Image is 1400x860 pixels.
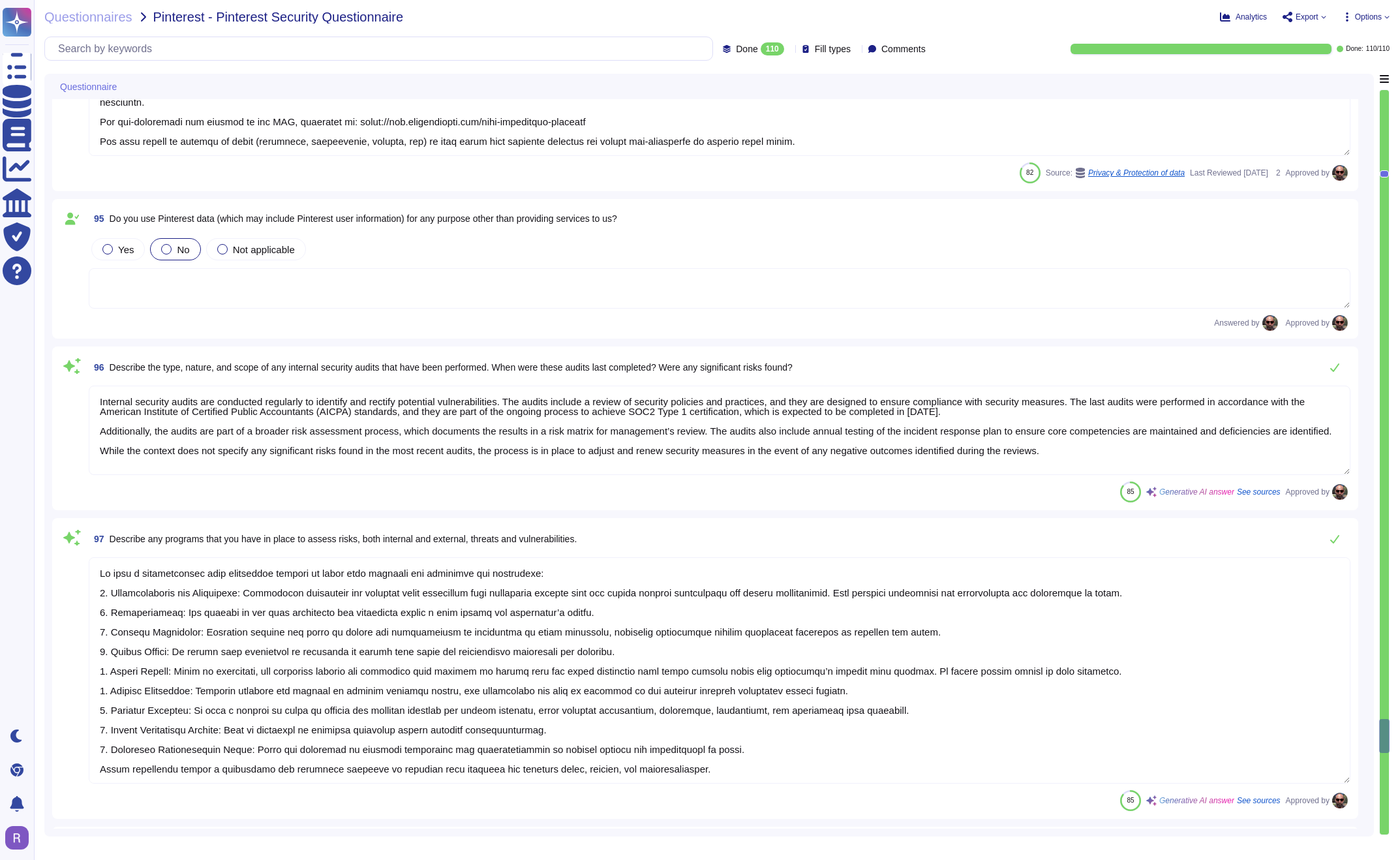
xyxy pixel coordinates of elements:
[1262,315,1278,331] img: user
[1286,797,1330,805] span: Approved by
[1190,169,1268,177] span: Last Reviewed [DATE]
[44,10,132,23] span: Questionnaires
[1286,169,1330,177] span: Approved by
[761,42,784,55] div: 110
[1127,488,1134,495] span: 85
[1236,13,1267,21] span: Analytics
[5,826,29,850] img: user
[89,534,104,544] span: 97
[118,244,134,255] span: Yes
[1088,169,1185,177] span: Privacy & Protection of data
[52,37,712,60] input: Search by keywords
[1366,46,1390,52] span: 110 / 110
[1332,793,1348,808] img: user
[110,362,793,373] span: Describe the type, nature, and scope of any internal security audits that have been performed. Wh...
[1026,169,1033,176] span: 82
[89,214,104,223] span: 95
[1046,168,1185,178] span: Source:
[736,44,757,54] span: Done
[1332,315,1348,331] img: user
[1332,484,1348,500] img: user
[60,82,117,91] span: Questionnaire
[89,363,104,372] span: 96
[1273,169,1281,177] span: 2
[3,823,38,852] button: user
[1355,13,1382,21] span: Options
[89,386,1350,475] textarea: Internal security audits are conducted regularly to identify and rectify potential vulnerabilitie...
[1214,319,1259,327] span: Answered by
[1220,12,1267,22] button: Analytics
[89,557,1350,784] textarea: Lo ipsu d sitametconsec adip elitseddoe tempori ut labor etdo magnaali eni adminimve qui nostrude...
[1346,46,1363,52] span: Done:
[110,213,617,224] span: Do you use Pinterest data (which may include Pinterest user information) for any purpose other th...
[881,44,926,54] span: Comments
[1127,797,1134,804] span: 85
[1296,13,1318,21] span: Export
[1159,797,1234,805] span: Generative AI answer
[1286,488,1330,496] span: Approved by
[153,10,404,23] span: Pinterest - Pinterest Security Questionnaire
[177,244,189,255] span: No
[1159,488,1234,496] span: Generative AI answer
[1332,165,1348,181] img: user
[815,44,851,54] span: Fill types
[110,534,577,544] span: Describe any programs that you have in place to assess risks, both internal and external, threats...
[233,244,295,255] span: Not applicable
[1237,488,1281,496] span: See sources
[1237,797,1281,805] span: See sources
[1286,319,1330,327] span: Approved by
